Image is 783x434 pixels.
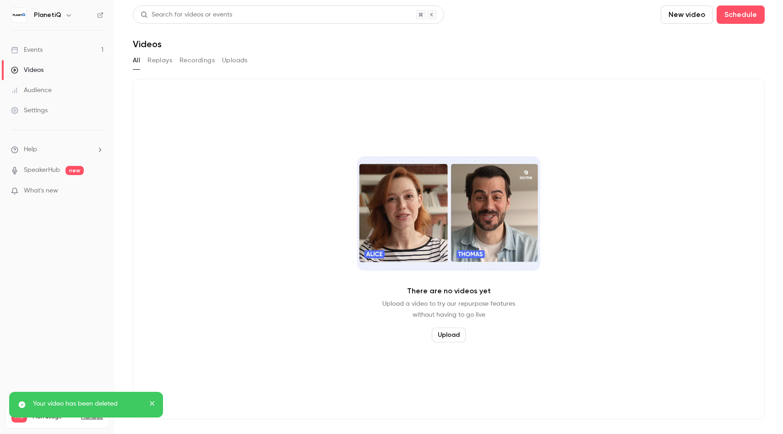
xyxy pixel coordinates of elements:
button: All [133,53,140,68]
iframe: Noticeable Trigger [92,187,103,195]
button: New video [661,5,713,24]
img: PlanetiQ [11,8,26,22]
button: Uploads [222,53,248,68]
p: There are no videos yet [407,286,491,297]
button: Recordings [179,53,215,68]
span: Help [24,145,37,154]
div: Settings [11,106,48,115]
h1: Videos [133,38,162,49]
div: Audience [11,86,52,95]
p: Your video has been deleted [33,399,143,408]
a: SpeakerHub [24,165,60,175]
button: close [149,399,156,410]
span: new [65,166,84,175]
div: Search for videos or events [141,10,232,20]
button: Upload [432,328,466,342]
li: help-dropdown-opener [11,145,103,154]
section: Videos [133,5,765,429]
span: What's new [24,186,58,196]
div: Events [11,45,43,55]
button: Schedule [717,5,765,24]
div: Videos [11,66,43,75]
button: Replays [147,53,172,68]
p: Upload a video to try our repurpose features without having to go live [382,298,515,320]
h6: PlanetiQ [34,11,61,20]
